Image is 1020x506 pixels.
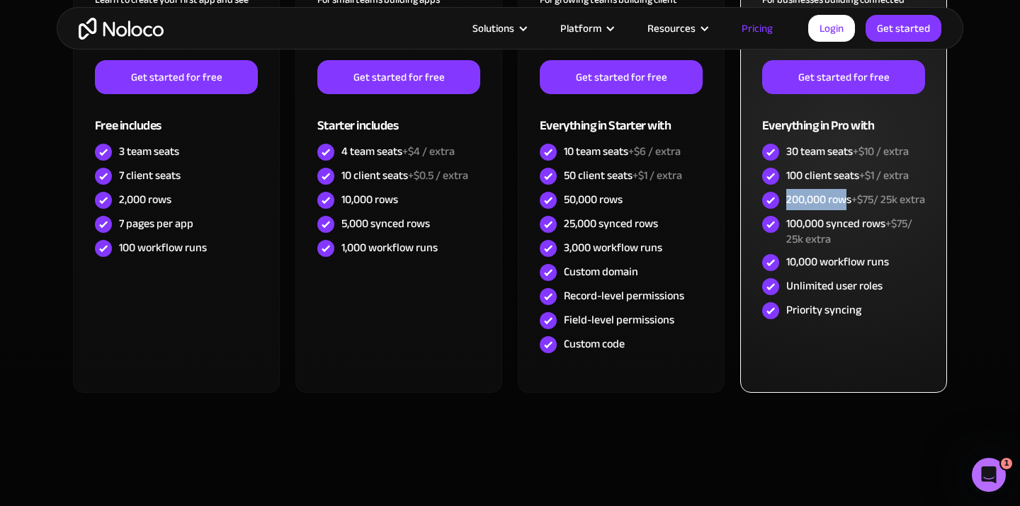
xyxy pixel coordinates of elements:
[853,141,909,162] span: +$10 / extra
[762,94,925,140] div: Everything in Pro with
[317,60,480,94] a: Get started for free
[341,240,438,255] div: 1,000 workflow runs
[972,458,1006,492] iframe: Intercom live chat
[564,192,623,207] div: 50,000 rows
[119,240,207,255] div: 100 workflow runs
[808,15,855,42] a: Login
[119,144,179,159] div: 3 team seats
[628,141,681,162] span: +$6 / extra
[564,264,638,280] div: Custom domain
[540,60,703,94] a: Get started for free
[564,240,662,255] div: 3,000 workflow runs
[786,168,909,183] div: 100 client seats
[851,189,925,210] span: +$75/ 25k extra
[79,18,164,40] a: home
[564,312,674,328] div: Field-level permissions
[341,216,430,231] div: 5,000 synced rows
[564,144,681,159] div: 10 team seats
[786,192,925,207] div: 200,000 rows
[455,19,543,38] div: Solutions
[119,216,193,231] div: 7 pages per app
[633,165,682,186] span: +$1 / extra
[408,165,468,186] span: +$0.5 / extra
[1001,458,1012,469] span: 1
[564,288,684,304] div: Record-level permissions
[786,216,925,247] div: 100,000 synced rows
[786,302,861,318] div: Priority syncing
[95,94,258,140] div: Free includes
[543,19,630,38] div: Platform
[560,19,601,38] div: Platform
[540,94,703,140] div: Everything in Starter with
[472,19,514,38] div: Solutions
[630,19,724,38] div: Resources
[724,19,790,38] a: Pricing
[341,192,398,207] div: 10,000 rows
[317,94,480,140] div: Starter includes
[786,278,883,294] div: Unlimited user roles
[786,254,889,270] div: 10,000 workflow runs
[402,141,455,162] span: +$4 / extra
[341,144,455,159] div: 4 team seats
[786,213,912,250] span: +$75/ 25k extra
[564,336,625,352] div: Custom code
[786,144,909,159] div: 30 team seats
[866,15,941,42] a: Get started
[95,60,258,94] a: Get started for free
[119,192,171,207] div: 2,000 rows
[647,19,696,38] div: Resources
[119,168,181,183] div: 7 client seats
[341,168,468,183] div: 10 client seats
[564,216,658,231] div: 25,000 synced rows
[859,165,909,186] span: +$1 / extra
[762,60,925,94] a: Get started for free
[564,168,682,183] div: 50 client seats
